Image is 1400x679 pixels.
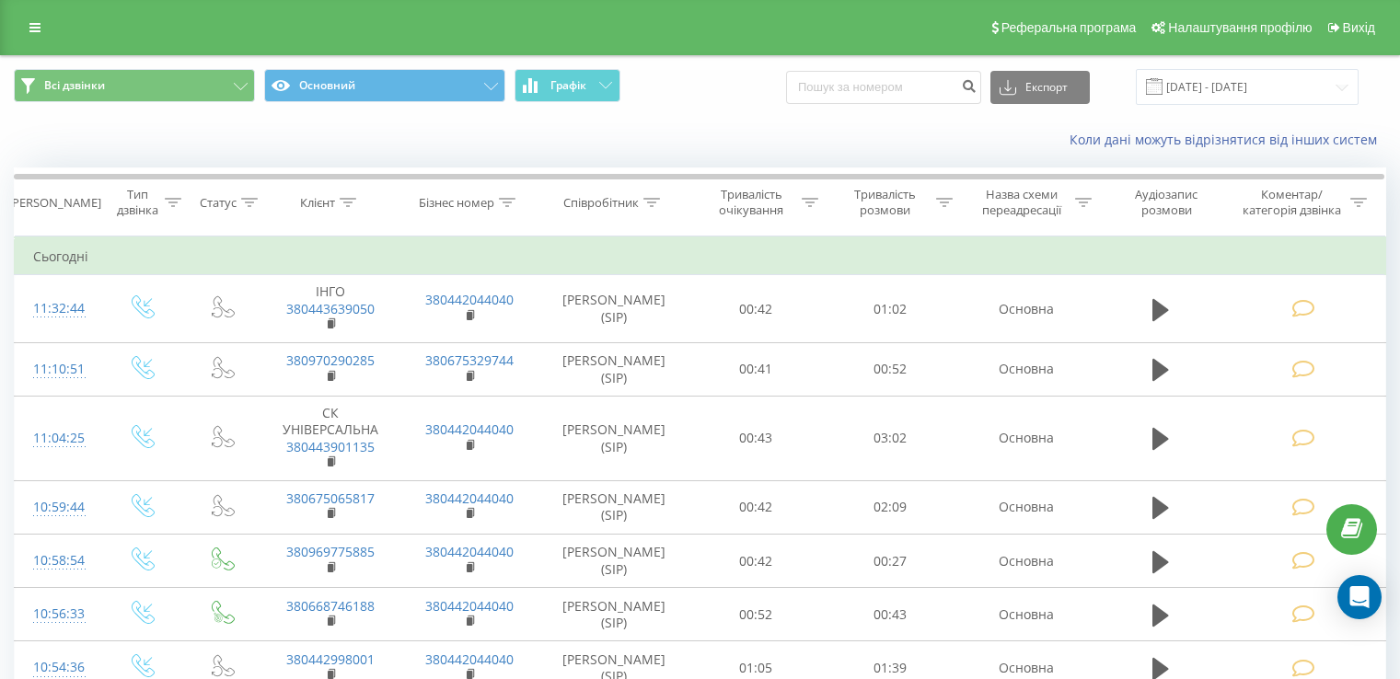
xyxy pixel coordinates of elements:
[8,195,101,211] div: [PERSON_NAME]
[823,480,956,534] td: 02:09
[956,535,1095,588] td: Основна
[539,397,689,481] td: [PERSON_NAME] (SIP)
[956,275,1095,343] td: Основна
[539,588,689,641] td: [PERSON_NAME] (SIP)
[539,535,689,588] td: [PERSON_NAME] (SIP)
[33,351,82,387] div: 11:10:51
[425,420,514,438] a: 380442044040
[823,535,956,588] td: 00:27
[33,543,82,579] div: 10:58:54
[286,438,375,455] a: 380443901135
[563,195,639,211] div: Співробітник
[425,489,514,507] a: 380442044040
[300,195,335,211] div: Клієнт
[260,275,399,343] td: ІНГО
[33,596,82,632] div: 10:56:33
[286,597,375,615] a: 380668746188
[425,351,514,369] a: 380675329744
[33,420,82,456] div: 11:04:25
[956,342,1095,396] td: Основна
[260,397,399,481] td: СК УНІВЕРСАЛЬНА
[1168,20,1312,35] span: Налаштування профілю
[823,342,956,396] td: 00:52
[689,275,823,343] td: 00:42
[974,187,1070,218] div: Назва схеми переадресації
[515,69,620,102] button: Графік
[956,480,1095,534] td: Основна
[33,489,82,525] div: 10:59:44
[689,588,823,641] td: 00:52
[286,489,375,507] a: 380675065817
[1113,187,1221,218] div: Аудіозапис розмови
[44,78,105,93] span: Всі дзвінки
[14,69,255,102] button: Всі дзвінки
[823,397,956,481] td: 03:02
[1337,575,1382,619] div: Open Intercom Messenger
[286,300,375,317] a: 380443639050
[15,238,1386,275] td: Сьогодні
[286,351,375,369] a: 380970290285
[550,79,586,92] span: Графік
[1343,20,1375,35] span: Вихід
[286,650,375,668] a: 380442998001
[286,543,375,560] a: 380969775885
[539,480,689,534] td: [PERSON_NAME] (SIP)
[823,588,956,641] td: 00:43
[200,195,237,211] div: Статус
[425,291,514,308] a: 380442044040
[689,535,823,588] td: 00:42
[689,342,823,396] td: 00:41
[419,195,494,211] div: Бізнес номер
[1001,20,1137,35] span: Реферальна програма
[956,397,1095,481] td: Основна
[33,291,82,327] div: 11:32:44
[1070,131,1386,148] a: Коли дані можуть відрізнятися вiд інших систем
[1238,187,1346,218] div: Коментар/категорія дзвінка
[839,187,931,218] div: Тривалість розмови
[264,69,505,102] button: Основний
[425,650,514,668] a: 380442044040
[786,71,981,104] input: Пошук за номером
[956,588,1095,641] td: Основна
[689,480,823,534] td: 00:42
[425,597,514,615] a: 380442044040
[116,187,159,218] div: Тип дзвінка
[539,342,689,396] td: [PERSON_NAME] (SIP)
[823,275,956,343] td: 01:02
[539,275,689,343] td: [PERSON_NAME] (SIP)
[425,543,514,560] a: 380442044040
[689,397,823,481] td: 00:43
[706,187,798,218] div: Тривалість очікування
[990,71,1090,104] button: Експорт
